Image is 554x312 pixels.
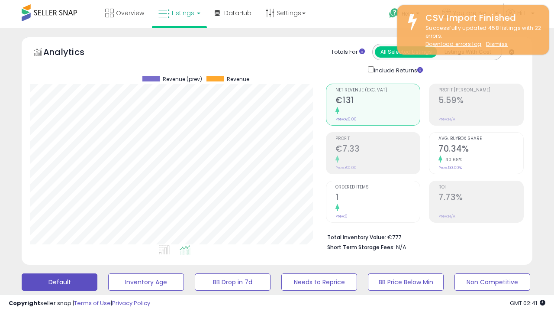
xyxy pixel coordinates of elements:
h2: 70.34% [438,144,523,156]
div: Successfully updated 458 listings with 22 errors. [419,24,542,49]
small: Prev: N/A [438,117,455,122]
button: BB Drop in 7d [195,273,271,291]
span: Revenue (prev) [163,76,202,82]
span: Revenue [227,76,249,82]
i: Get Help [389,8,399,19]
h2: €131 [335,95,420,107]
button: Inventory Age [108,273,184,291]
a: Help [382,1,434,28]
h2: €7.33 [335,144,420,156]
small: Prev: 0 [335,214,348,219]
button: All Selected Listings [375,46,437,58]
div: Totals For [331,48,365,56]
h2: 5.59% [438,95,523,107]
div: seller snap | | [9,299,150,308]
a: Download errors log [425,40,481,48]
u: Dismiss [486,40,508,48]
a: Privacy Policy [112,299,150,307]
h2: 7.73% [438,192,523,204]
small: Prev: €0.00 [335,117,357,122]
b: Total Inventory Value: [327,234,386,241]
li: €777 [327,231,518,242]
span: DataHub [224,9,251,17]
small: Prev: 50.00% [438,165,462,170]
span: ROI [438,185,523,190]
button: BB Price Below Min [368,273,444,291]
div: Include Returns [361,65,433,75]
button: Non Competitive [454,273,530,291]
h5: Analytics [43,46,101,60]
span: Overview [116,9,144,17]
small: Prev: €0.00 [335,165,357,170]
div: CSV Import Finished [419,12,542,24]
span: Net Revenue (Exc. VAT) [335,88,420,93]
button: Needs to Reprice [281,273,357,291]
span: Avg. Buybox Share [438,136,523,141]
button: Default [22,273,97,291]
b: Short Term Storage Fees: [327,244,395,251]
span: Profit [335,136,420,141]
span: Ordered Items [335,185,420,190]
small: Prev: N/A [438,214,455,219]
span: N/A [396,243,406,251]
strong: Copyright [9,299,40,307]
span: 2025-10-10 02:41 GMT [510,299,545,307]
span: Listings [172,9,194,17]
span: Profit [PERSON_NAME] [438,88,523,93]
a: Terms of Use [74,299,111,307]
h2: 1 [335,192,420,204]
small: 40.68% [442,156,462,163]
